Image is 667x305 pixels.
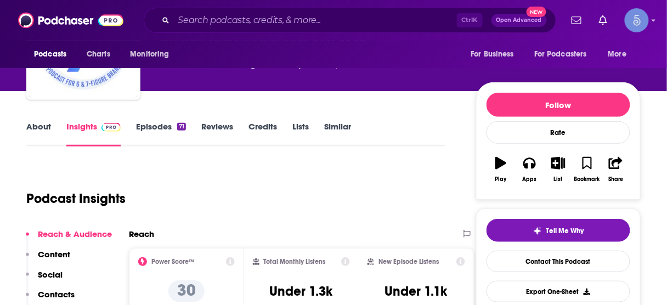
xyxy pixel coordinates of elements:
[527,44,603,65] button: open menu
[533,227,542,235] img: tell me why sparkle
[101,123,121,132] img: Podchaser Pro
[495,176,507,183] div: Play
[385,283,448,300] h3: Under 1.1k
[463,44,528,65] button: open menu
[168,280,205,302] p: 30
[487,219,630,242] button: tell me why sparkleTell Me Why
[602,150,630,189] button: Share
[292,121,309,146] a: Lists
[201,121,233,146] a: Reviews
[144,8,556,33] div: Search podcasts, credits, & more...
[487,281,630,302] button: Export One-Sheet
[567,11,586,30] a: Show notifications dropdown
[324,121,351,146] a: Similar
[174,12,457,29] input: Search podcasts, credits, & more...
[136,121,186,146] a: Episodes71
[608,47,627,62] span: More
[457,13,483,27] span: Ctrl K
[66,121,121,146] a: InsightsPodchaser Pro
[38,229,112,239] p: Reach & Audience
[496,18,542,23] span: Open Advanced
[534,47,587,62] span: For Podcasters
[546,227,584,235] span: Tell Me Why
[523,176,537,183] div: Apps
[26,249,70,269] button: Content
[80,44,117,65] a: Charts
[625,8,649,32] span: Logged in as Spiral5-G1
[471,47,514,62] span: For Business
[38,269,63,280] p: Social
[26,44,81,65] button: open menu
[26,190,126,207] h1: Podcast Insights
[625,8,649,32] img: User Profile
[527,7,546,17] span: New
[515,150,544,189] button: Apps
[34,47,66,62] span: Podcasts
[573,150,601,189] button: Bookmark
[264,258,326,266] h2: Total Monthly Listens
[18,10,123,31] img: Podchaser - Follow, Share and Rate Podcasts
[608,176,623,183] div: Share
[554,176,563,183] div: List
[87,47,110,62] span: Charts
[270,283,333,300] h3: Under 1.3k
[378,258,439,266] h2: New Episode Listens
[38,289,75,300] p: Contacts
[487,93,630,117] button: Follow
[595,11,612,30] a: Show notifications dropdown
[487,121,630,144] div: Rate
[151,258,194,266] h2: Power Score™
[38,249,70,259] p: Content
[122,44,183,65] button: open menu
[26,269,63,290] button: Social
[544,150,573,189] button: List
[574,176,600,183] div: Bookmark
[248,121,277,146] a: Credits
[625,8,649,32] button: Show profile menu
[487,150,515,189] button: Play
[26,229,112,249] button: Reach & Audience
[487,251,630,272] a: Contact This Podcast
[26,121,51,146] a: About
[601,44,641,65] button: open menu
[491,14,547,27] button: Open AdvancedNew
[129,229,154,239] h2: Reach
[177,123,186,131] div: 71
[130,47,169,62] span: Monitoring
